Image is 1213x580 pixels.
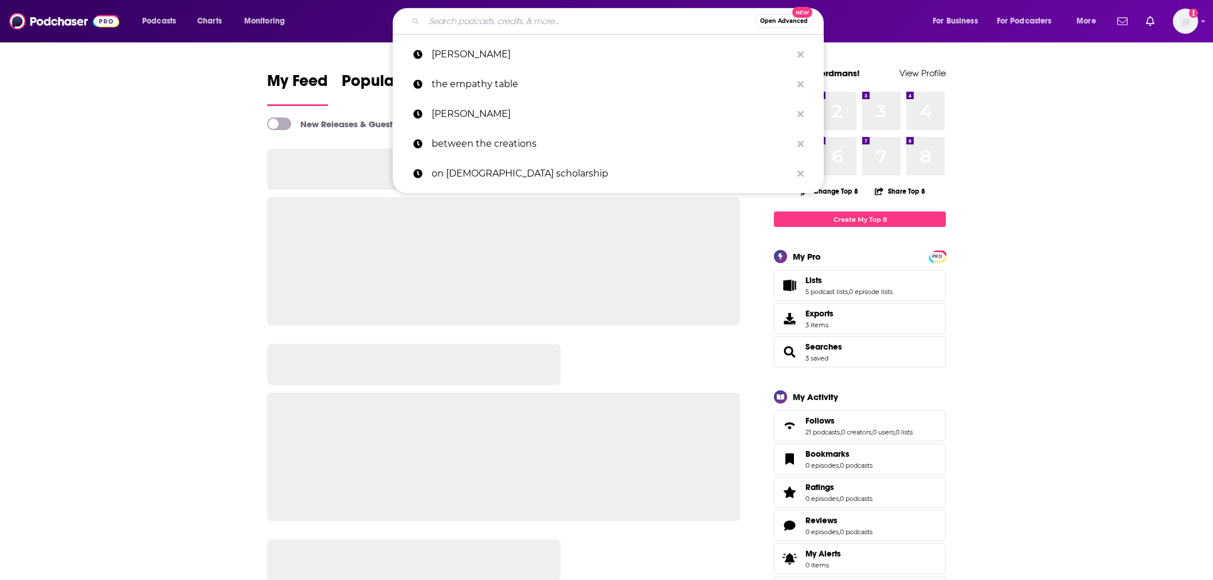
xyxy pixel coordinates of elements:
[805,308,834,319] span: Exports
[849,288,893,296] a: 0 episode lists
[393,40,824,69] a: [PERSON_NAME]
[805,482,872,492] a: Ratings
[1173,9,1198,34] span: Logged in as eerdmans
[871,428,872,436] span: ,
[778,277,801,293] a: Lists
[1113,11,1132,31] a: Show notifications dropdown
[805,515,872,526] a: Reviews
[805,482,834,492] span: Ratings
[805,428,840,436] a: 21 podcasts
[930,252,944,260] a: PRO
[805,461,839,469] a: 0 episodes
[778,311,801,327] span: Exports
[432,40,792,69] p: amar peterman
[432,69,792,99] p: the empathy table
[805,342,842,352] a: Searches
[1173,9,1198,34] img: User Profile
[805,321,834,329] span: 3 items
[894,428,895,436] span: ,
[774,543,946,574] a: My Alerts
[805,275,893,285] a: Lists
[778,551,801,567] span: My Alerts
[793,391,838,402] div: My Activity
[197,13,222,29] span: Charts
[774,477,946,508] span: Ratings
[393,69,824,99] a: the empathy table
[1077,13,1096,29] span: More
[404,8,835,34] div: Search podcasts, credits, & more...
[190,12,229,30] a: Charts
[774,510,946,541] span: Reviews
[342,71,439,106] a: Popular Feed
[393,129,824,159] a: between the creations
[839,461,840,469] span: ,
[805,548,841,559] span: My Alerts
[432,99,792,129] p: CS Lewis
[393,99,824,129] a: [PERSON_NAME]
[793,251,821,262] div: My Pro
[778,484,801,500] a: Ratings
[840,461,872,469] a: 0 podcasts
[792,7,813,18] span: New
[805,275,822,285] span: Lists
[930,252,944,261] span: PRO
[142,13,176,29] span: Podcasts
[805,515,838,526] span: Reviews
[267,71,328,97] span: My Feed
[432,159,792,189] p: on biblical scholarship
[774,211,946,227] a: Create My Top 8
[839,495,840,503] span: ,
[778,518,801,534] a: Reviews
[778,344,801,360] a: Searches
[774,410,946,441] span: Follows
[874,180,926,202] button: Share Top 8
[848,288,849,296] span: ,
[899,68,946,79] a: View Profile
[805,449,872,459] a: Bookmarks
[839,528,840,536] span: ,
[805,416,835,426] span: Follows
[267,71,328,106] a: My Feed
[841,428,871,436] a: 0 creators
[134,12,191,30] button: open menu
[432,129,792,159] p: between the creations
[1173,9,1198,34] button: Show profile menu
[244,13,285,29] span: Monitoring
[805,449,850,459] span: Bookmarks
[805,561,841,569] span: 0 items
[840,528,872,536] a: 0 podcasts
[840,428,841,436] span: ,
[342,71,439,97] span: Popular Feed
[9,10,119,32] img: Podchaser - Follow, Share and Rate Podcasts
[236,12,300,30] button: open menu
[805,354,828,362] a: 3 saved
[989,12,1069,30] button: open menu
[778,451,801,467] a: Bookmarks
[872,428,894,436] a: 0 users
[794,184,865,198] button: Change Top 8
[424,12,755,30] input: Search podcasts, credits, & more...
[933,13,978,29] span: For Business
[760,18,808,24] span: Open Advanced
[1189,9,1198,18] svg: Add a profile image
[393,159,824,189] a: on [DEMOGRAPHIC_DATA] scholarship
[774,303,946,334] a: Exports
[774,336,946,367] span: Searches
[774,270,946,301] span: Lists
[805,495,839,503] a: 0 episodes
[895,428,913,436] a: 0 lists
[805,416,913,426] a: Follows
[840,495,872,503] a: 0 podcasts
[925,12,992,30] button: open menu
[778,418,801,434] a: Follows
[1141,11,1159,31] a: Show notifications dropdown
[755,14,813,28] button: Open AdvancedNew
[1069,12,1110,30] button: open menu
[774,444,946,475] span: Bookmarks
[267,117,418,130] a: New Releases & Guests Only
[805,288,848,296] a: 5 podcast lists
